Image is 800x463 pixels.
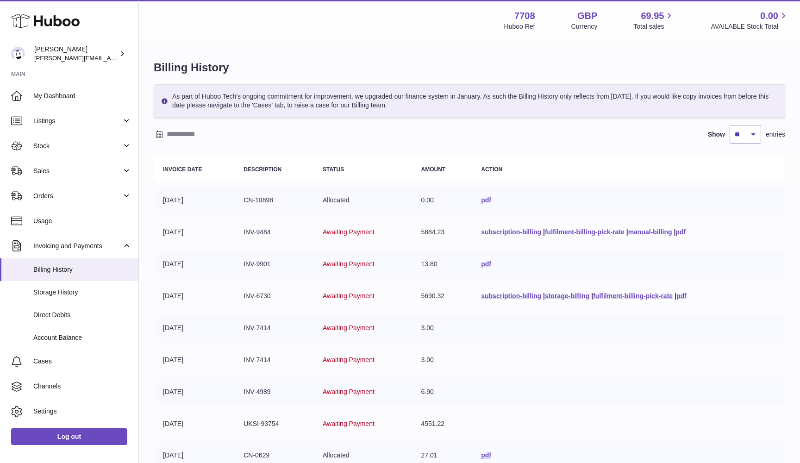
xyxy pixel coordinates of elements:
[323,356,375,363] span: Awaiting Payment
[33,242,122,250] span: Invoicing and Payments
[154,84,785,118] div: As part of Huboo Tech's ongoing commitment for improvement, we upgraded our finance system in Jan...
[676,292,687,300] a: pdf
[323,260,375,268] span: Awaiting Payment
[481,166,502,173] strong: Action
[323,166,344,173] strong: Status
[33,288,131,297] span: Storage History
[675,292,676,300] span: |
[593,292,673,300] a: fulfilment-billing-pick-rate
[481,260,491,268] a: pdf
[641,10,664,22] span: 69.95
[626,228,628,236] span: |
[154,60,785,75] h1: Billing History
[234,346,313,374] td: INV-7414
[577,10,597,22] strong: GBP
[633,10,675,31] a: 69.95 Total sales
[504,22,535,31] div: Huboo Ref
[412,410,472,438] td: 4551.22
[234,250,313,278] td: INV-9901
[412,219,472,246] td: 5884.23
[628,228,672,236] a: manual-billing
[234,410,313,438] td: UKSI-93754
[633,22,675,31] span: Total sales
[545,228,625,236] a: fulfilment-billing-pick-rate
[412,282,472,310] td: 5690.32
[33,167,122,175] span: Sales
[33,333,131,342] span: Account Balance
[33,217,131,225] span: Usage
[163,166,202,173] strong: Invoice Date
[711,22,789,31] span: AVAILABLE Stock Total
[154,187,234,214] td: [DATE]
[154,250,234,278] td: [DATE]
[543,292,545,300] span: |
[481,292,541,300] a: subscription-billing
[421,166,446,173] strong: Amount
[234,187,313,214] td: CN-10898
[591,292,593,300] span: |
[412,187,472,214] td: 0.00
[412,346,472,374] td: 3.00
[154,282,234,310] td: [DATE]
[323,196,350,204] span: Allocated
[234,282,313,310] td: INV-6730
[708,130,725,139] label: Show
[481,451,491,459] a: pdf
[33,142,122,150] span: Stock
[323,451,350,459] span: Allocated
[323,292,375,300] span: Awaiting Payment
[766,130,785,139] span: entries
[33,192,122,200] span: Orders
[11,428,127,445] a: Log out
[11,47,25,61] img: victor@erbology.co
[33,265,131,274] span: Billing History
[33,407,131,416] span: Settings
[412,250,472,278] td: 13.80
[323,228,375,236] span: Awaiting Payment
[154,346,234,374] td: [DATE]
[543,228,545,236] span: |
[33,311,131,319] span: Direct Debits
[481,196,491,204] a: pdf
[412,378,472,406] td: 6.90
[760,10,778,22] span: 0.00
[545,292,589,300] a: storage-billing
[323,420,375,427] span: Awaiting Payment
[244,166,281,173] strong: Description
[33,117,122,125] span: Listings
[154,314,234,342] td: [DATE]
[154,378,234,406] td: [DATE]
[234,219,313,246] td: INV-9484
[234,378,313,406] td: INV-4989
[33,382,131,391] span: Channels
[711,10,789,31] a: 0.00 AVAILABLE Stock Total
[481,228,541,236] a: subscription-billing
[514,10,535,22] strong: 7708
[154,219,234,246] td: [DATE]
[571,22,598,31] div: Currency
[234,314,313,342] td: INV-7414
[34,45,118,63] div: [PERSON_NAME]
[323,324,375,332] span: Awaiting Payment
[34,54,186,62] span: [PERSON_NAME][EMAIL_ADDRESS][DOMAIN_NAME]
[674,228,675,236] span: |
[323,388,375,395] span: Awaiting Payment
[33,92,131,100] span: My Dashboard
[675,228,686,236] a: pdf
[154,410,234,438] td: [DATE]
[412,314,472,342] td: 3.00
[33,357,131,366] span: Cases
